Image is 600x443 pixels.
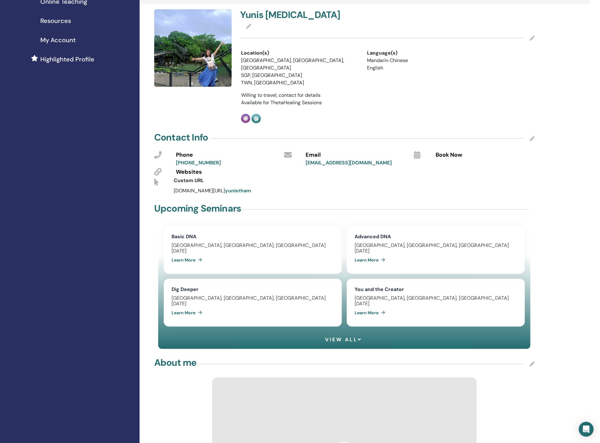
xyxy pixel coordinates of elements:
[176,159,221,166] a: [PHONE_NUMBER]
[40,35,76,45] span: My Account
[579,422,594,437] div: Open Intercom Messenger
[174,187,251,194] span: [DOMAIN_NAME][URL]
[172,295,334,301] div: [GEOGRAPHIC_DATA], [GEOGRAPHIC_DATA], [GEOGRAPHIC_DATA]
[40,16,71,25] span: Resources
[154,132,208,143] h4: Contact Info
[154,203,241,214] h4: Upcoming Seminars
[241,49,269,57] span: Location(s)
[355,248,517,254] div: [DATE]
[225,187,251,194] a: yunistham
[241,79,358,87] li: TWN, [GEOGRAPHIC_DATA]
[240,9,384,20] h4: Yunis [MEDICAL_DATA]
[241,99,322,106] span: Available for ThetaHealing Sessions
[306,151,321,159] span: Email
[154,9,232,87] img: default.jpg
[355,233,391,240] a: Advanced DNA
[355,307,388,319] a: Learn More
[174,177,204,184] span: Custom URL
[355,295,517,301] div: [GEOGRAPHIC_DATA], [GEOGRAPHIC_DATA], [GEOGRAPHIC_DATA]
[176,168,202,176] span: Websites
[172,301,334,307] div: [DATE]
[172,254,205,266] a: Learn More
[325,337,362,343] span: View all
[241,57,358,72] li: [GEOGRAPHIC_DATA], [GEOGRAPHIC_DATA], [GEOGRAPHIC_DATA]
[172,248,334,254] div: [DATE]
[172,307,205,319] a: Learn More
[241,72,358,79] li: SGP, [GEOGRAPHIC_DATA]
[172,233,196,240] a: Basic DNA
[172,286,199,293] a: Dig Deeper
[306,159,392,166] a: [EMAIL_ADDRESS][DOMAIN_NAME]
[355,301,517,307] div: [DATE]
[436,151,462,159] span: Book Now
[355,254,388,266] a: Learn More
[40,55,94,64] span: Highlighted Profile
[355,243,517,248] div: [GEOGRAPHIC_DATA], [GEOGRAPHIC_DATA], [GEOGRAPHIC_DATA]
[355,286,404,293] a: You and the Creator
[154,357,197,369] h4: About me
[241,92,320,98] span: Willing to travel, contact for details
[325,337,364,343] a: View all
[367,57,484,64] li: Mandarin Chinese
[176,151,193,159] span: Phone
[367,64,484,72] li: English
[367,49,484,57] div: Language(s)
[172,243,334,248] div: [GEOGRAPHIC_DATA], [GEOGRAPHIC_DATA], [GEOGRAPHIC_DATA]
